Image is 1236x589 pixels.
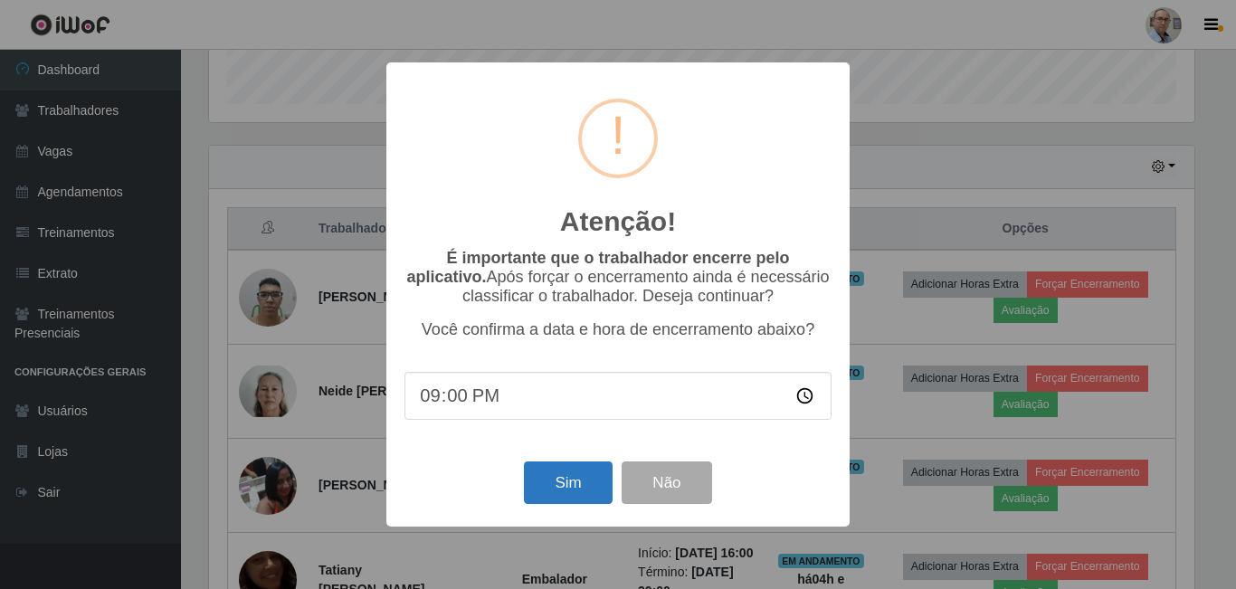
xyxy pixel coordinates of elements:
[404,249,832,306] p: Após forçar o encerramento ainda é necessário classificar o trabalhador. Deseja continuar?
[622,461,711,504] button: Não
[404,320,832,339] p: Você confirma a data e hora de encerramento abaixo?
[406,249,789,286] b: É importante que o trabalhador encerre pelo aplicativo.
[560,205,676,238] h2: Atenção!
[524,461,612,504] button: Sim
